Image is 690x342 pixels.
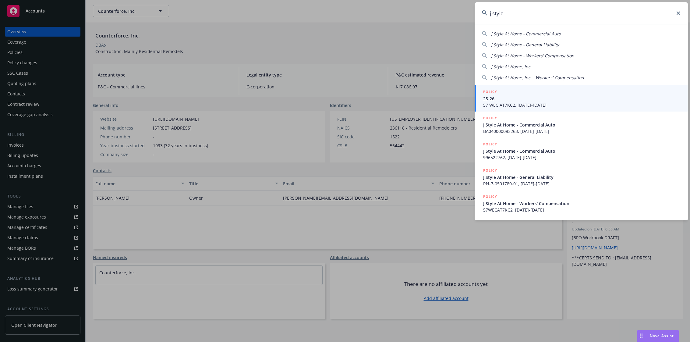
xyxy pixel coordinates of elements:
span: J Style At Home, Inc. - Workers' Compensation [491,75,584,80]
a: POLICYJ Style At Home - Commercial AutoBA040000083263, [DATE]-[DATE] [475,112,688,138]
span: J Style At Home - Workers' Compensation [483,200,681,207]
h5: POLICY [483,194,497,200]
button: Nova Assist [637,330,679,342]
span: J Style At Home - Commercial Auto [491,31,561,37]
span: J Style At Home, Inc. [491,64,532,69]
h5: POLICY [483,115,497,121]
a: POLICYJ Style At Home - General LiabilityRN-7-0501780-01, [DATE]-[DATE] [475,164,688,190]
input: Search... [475,2,688,24]
a: POLICYJ Style At Home - Workers' Compensation57WECAT7KC2, [DATE]-[DATE] [475,190,688,216]
span: J Style At Home - Commercial Auto [483,148,681,154]
h5: POLICY [483,167,497,173]
span: BA040000083263, [DATE]-[DATE] [483,128,681,134]
a: POLICYJ Style At Home - Commercial Auto996522762, [DATE]-[DATE] [475,138,688,164]
span: J Style At Home - Commercial Auto [483,122,681,128]
h5: POLICY [483,89,497,95]
span: 996522762, [DATE]-[DATE] [483,154,681,161]
span: Nova Assist [650,333,674,338]
span: 25-26 [483,95,681,102]
a: POLICY25-2657 WEC AT7KC2, [DATE]-[DATE] [475,85,688,112]
h5: POLICY [483,141,497,147]
span: J Style At Home - General Liability [491,42,559,48]
div: Drag to move [637,330,645,342]
span: RN-7-0501780-01, [DATE]-[DATE] [483,180,681,187]
span: 57 WEC AT7KC2, [DATE]-[DATE] [483,102,681,108]
span: J Style At Home - General Liability [483,174,681,180]
span: J Style At Home - Workers' Compensation [491,53,574,59]
span: 57WECAT7KC2, [DATE]-[DATE] [483,207,681,213]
